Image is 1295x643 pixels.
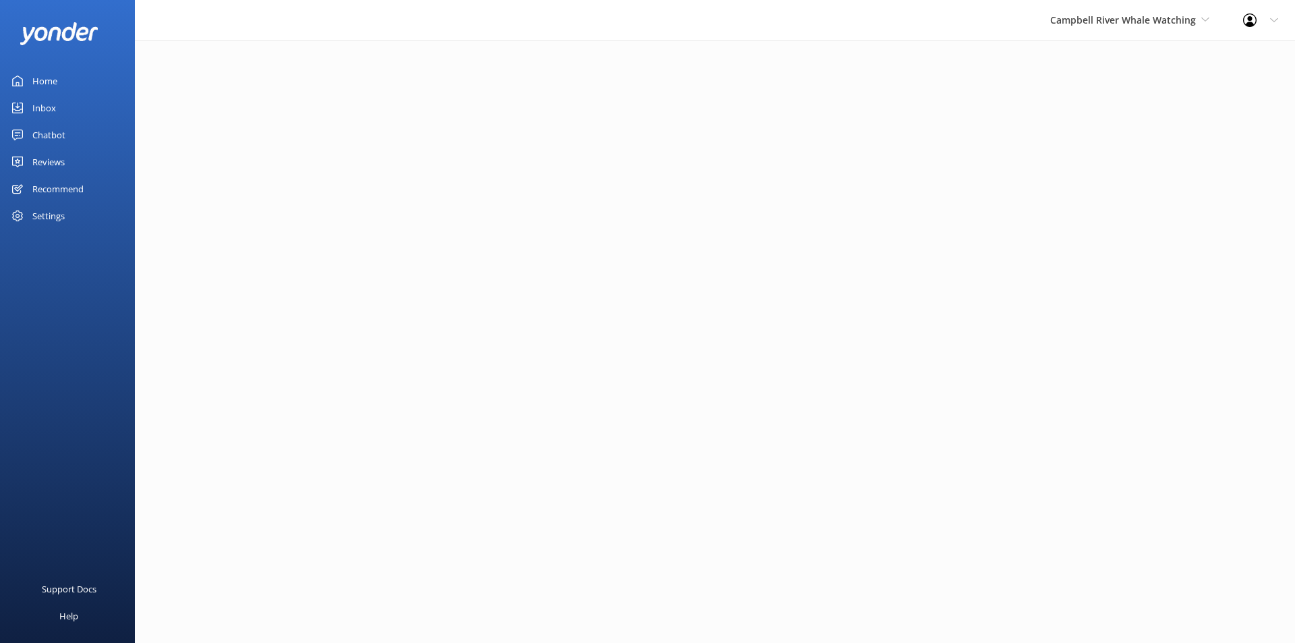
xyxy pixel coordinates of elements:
[32,94,56,121] div: Inbox
[32,67,57,94] div: Home
[20,22,98,45] img: yonder-white-logo.png
[32,148,65,175] div: Reviews
[32,121,65,148] div: Chatbot
[32,175,84,202] div: Recommend
[59,603,78,630] div: Help
[1050,13,1196,26] span: Campbell River Whale Watching
[42,576,96,603] div: Support Docs
[32,202,65,229] div: Settings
